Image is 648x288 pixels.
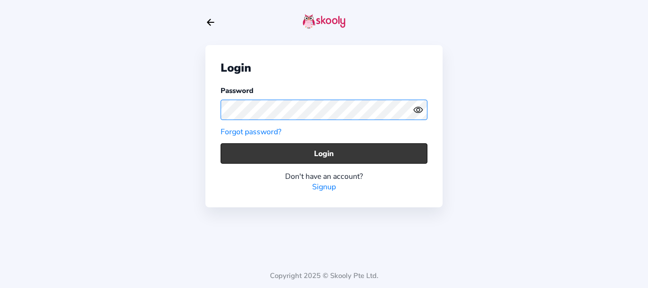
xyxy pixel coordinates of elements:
[221,171,427,182] div: Don't have an account?
[221,127,281,137] a: Forgot password?
[413,105,427,115] button: eye outlineeye off outline
[303,14,345,29] img: skooly-logo.png
[221,86,253,95] label: Password
[221,143,427,164] button: Login
[205,17,216,28] button: arrow back outline
[221,60,427,75] div: Login
[413,105,423,115] ion-icon: eye outline
[312,182,336,192] a: Signup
